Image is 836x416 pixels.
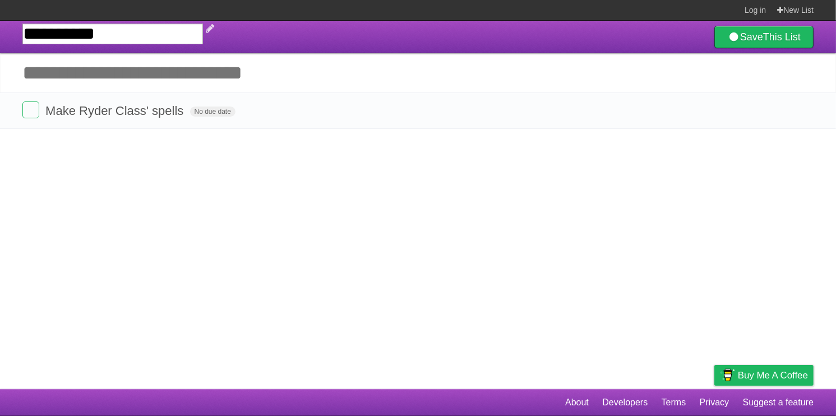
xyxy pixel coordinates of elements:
[738,366,808,385] span: Buy me a coffee
[743,392,814,413] a: Suggest a feature
[565,392,589,413] a: About
[714,26,814,48] a: SaveThis List
[602,392,648,413] a: Developers
[700,392,729,413] a: Privacy
[45,104,186,118] span: Make Ryder Class' spells
[22,101,39,118] label: Done
[190,107,235,117] span: No due date
[714,365,814,386] a: Buy me a coffee
[720,366,735,385] img: Buy me a coffee
[662,392,686,413] a: Terms
[763,31,801,43] b: This List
